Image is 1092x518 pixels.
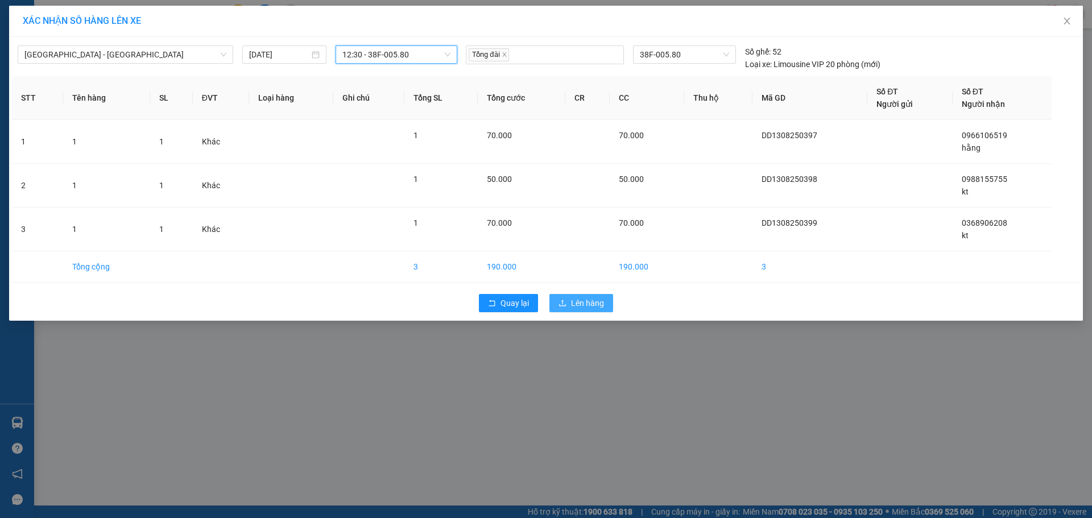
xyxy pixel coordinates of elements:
td: 3 [752,251,867,283]
td: 2 [12,164,63,208]
th: ĐVT [193,76,250,120]
td: Khác [193,120,250,164]
td: 1 [63,208,150,251]
th: STT [12,76,63,120]
span: hằng [962,143,981,152]
th: Tổng SL [404,76,478,120]
span: Lên hàng [571,297,604,309]
span: 1 [413,131,418,140]
th: Tên hàng [63,76,150,120]
th: Thu hộ [684,76,752,120]
td: 1 [63,120,150,164]
span: Số ĐT [962,87,983,96]
span: Số ghế: [745,45,771,58]
span: 70.000 [487,218,512,227]
span: Số ĐT [876,87,898,96]
span: Loại xe: [745,58,772,71]
span: Người gửi [876,100,913,109]
button: Close [1051,6,1083,38]
th: Loại hàng [249,76,333,120]
span: DD1308250397 [762,131,817,140]
th: Ghi chú [333,76,404,120]
span: 1 [159,137,164,146]
th: SL [150,76,193,120]
span: 50.000 [619,175,644,184]
td: 1 [12,120,63,164]
span: 12:30 - 38F-005.80 [342,46,450,63]
button: rollbackQuay lại [479,294,538,312]
span: DD1308250399 [762,218,817,227]
td: 3 [12,208,63,251]
span: 38F-005.80 [640,46,729,63]
span: 70.000 [487,131,512,140]
span: 1 [413,218,418,227]
div: 52 [745,45,781,58]
span: 1 [159,181,164,190]
span: kt [962,187,969,196]
td: Tổng cộng [63,251,150,283]
span: 1 [159,225,164,234]
span: close [1062,16,1072,26]
span: 50.000 [487,175,512,184]
span: close [502,52,507,57]
td: 3 [404,251,478,283]
button: uploadLên hàng [549,294,613,312]
span: 70.000 [619,131,644,140]
span: Hà Nội - Kỳ Anh [24,46,226,63]
span: DD1308250398 [762,175,817,184]
td: Khác [193,164,250,208]
span: upload [559,299,566,308]
th: Mã GD [752,76,867,120]
th: CC [610,76,684,120]
th: Tổng cước [478,76,565,120]
span: Tổng đài [469,48,508,61]
td: 1 [63,164,150,208]
th: CR [565,76,610,120]
span: rollback [488,299,496,308]
span: 0966106519 [962,131,1007,140]
td: Khác [193,208,250,251]
span: Người nhận [962,100,1005,109]
div: Limousine VIP 20 phòng (mới) [745,58,880,71]
td: 190.000 [610,251,684,283]
span: kt [962,231,969,240]
span: 70.000 [619,218,644,227]
span: 0988155755 [962,175,1007,184]
td: 190.000 [478,251,565,283]
span: XÁC NHẬN SỐ HÀNG LÊN XE [23,15,141,26]
input: 13/08/2025 [249,48,309,61]
span: Quay lại [500,297,529,309]
span: 1 [413,175,418,184]
span: 0368906208 [962,218,1007,227]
